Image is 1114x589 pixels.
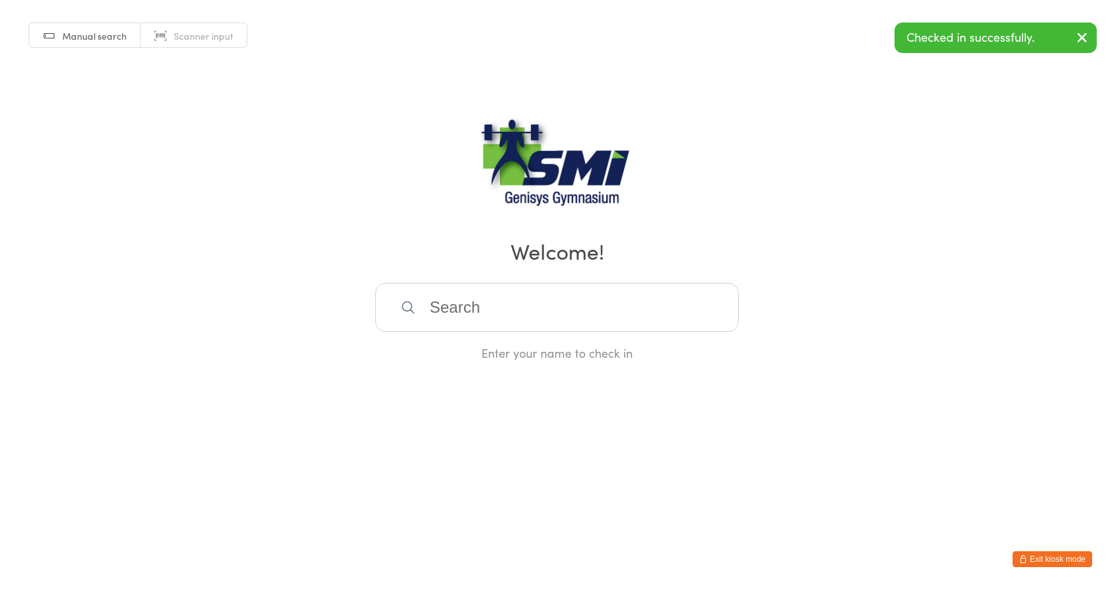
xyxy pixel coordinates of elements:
div: Enter your name to check in [375,345,739,361]
button: Exit kiosk mode [1013,551,1092,567]
img: Genisys Gym [474,118,640,217]
input: Search [375,283,739,332]
div: Checked in successfully. [895,23,1097,53]
span: Manual search [62,29,127,42]
h2: Welcome! [13,236,1101,266]
span: Scanner input [174,29,233,42]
